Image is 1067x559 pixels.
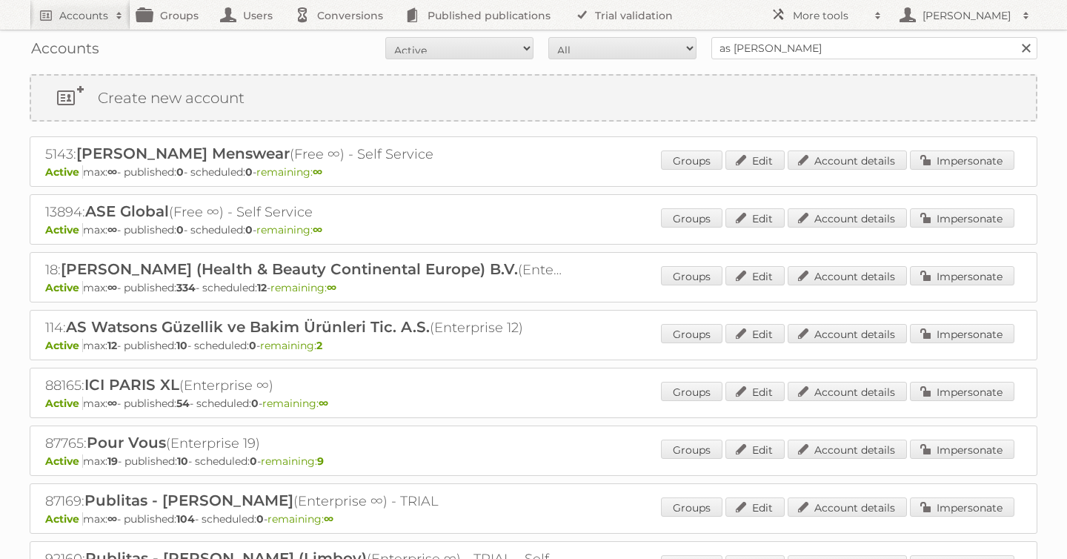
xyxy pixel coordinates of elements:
span: Active [45,454,83,468]
span: remaining: [261,454,324,468]
span: Active [45,223,83,236]
a: Account details [788,208,907,228]
span: ICI PARIS XL [84,376,179,394]
h2: 5143: (Free ∞) - Self Service [45,145,564,164]
strong: ∞ [313,165,322,179]
a: Groups [661,208,722,228]
a: Groups [661,497,722,517]
h2: [PERSON_NAME] [919,8,1015,23]
a: Groups [661,324,722,343]
a: Edit [725,382,785,401]
strong: ∞ [324,512,333,526]
a: Impersonate [910,324,1014,343]
strong: ∞ [107,165,117,179]
a: Impersonate [910,150,1014,170]
a: Account details [788,150,907,170]
span: [PERSON_NAME] (Health & Beauty Continental Europe) B.V. [61,260,518,278]
strong: 2 [316,339,322,352]
h2: 88165: (Enterprise ∞) [45,376,564,395]
a: Edit [725,440,785,459]
h2: 18: (Enterprise ∞) [45,260,564,279]
strong: 0 [256,512,264,526]
p: max: - published: - scheduled: - [45,454,1022,468]
strong: 334 [176,281,196,294]
span: Active [45,281,83,294]
a: Edit [725,324,785,343]
a: Impersonate [910,208,1014,228]
a: Impersonate [910,382,1014,401]
a: Impersonate [910,497,1014,517]
strong: ∞ [107,223,117,236]
p: max: - published: - scheduled: - [45,339,1022,352]
strong: 10 [177,454,188,468]
strong: 9 [317,454,324,468]
a: Account details [788,266,907,285]
span: remaining: [270,281,336,294]
strong: ∞ [107,397,117,410]
strong: ∞ [327,281,336,294]
a: Create new account [31,76,1036,120]
strong: 19 [107,454,118,468]
strong: 0 [245,165,253,179]
p: max: - published: - scheduled: - [45,165,1022,179]
span: Active [45,512,83,526]
a: Account details [788,440,907,459]
a: Groups [661,266,722,285]
span: remaining: [256,165,322,179]
span: remaining: [262,397,328,410]
span: Active [45,397,83,410]
h2: 13894: (Free ∞) - Self Service [45,202,564,222]
h2: 87169: (Enterprise ∞) - TRIAL [45,492,564,511]
a: Edit [725,497,785,517]
span: Active [45,339,83,352]
strong: 104 [176,512,195,526]
strong: 54 [176,397,190,410]
a: Account details [788,382,907,401]
strong: 0 [249,339,256,352]
a: Groups [661,440,722,459]
strong: 0 [250,454,257,468]
strong: 10 [176,339,187,352]
span: remaining: [267,512,333,526]
a: Impersonate [910,440,1014,459]
a: Account details [788,324,907,343]
h2: 87765: (Enterprise 19) [45,434,564,453]
strong: ∞ [107,281,117,294]
strong: 0 [176,223,184,236]
span: Publitas - [PERSON_NAME] [84,492,293,509]
strong: 0 [245,223,253,236]
strong: 12 [257,281,267,294]
a: Edit [725,150,785,170]
p: max: - published: - scheduled: - [45,281,1022,294]
span: [PERSON_NAME] Menswear [76,145,290,162]
strong: ∞ [107,512,117,526]
a: Groups [661,382,722,401]
p: max: - published: - scheduled: - [45,397,1022,410]
strong: 12 [107,339,117,352]
span: Active [45,165,83,179]
a: Groups [661,150,722,170]
strong: 0 [176,165,184,179]
p: max: - published: - scheduled: - [45,223,1022,236]
p: max: - published: - scheduled: - [45,512,1022,526]
span: AS Watsons Güzellik ve Bakim Ürünleri Tic. A.S. [66,318,430,336]
strong: ∞ [313,223,322,236]
a: Account details [788,497,907,517]
h2: Accounts [59,8,108,23]
strong: ∞ [319,397,328,410]
strong: 0 [251,397,259,410]
a: Impersonate [910,266,1014,285]
h2: 114: (Enterprise 12) [45,318,564,337]
span: Pour Vous [87,434,166,451]
span: remaining: [256,223,322,236]
span: ASE Global [85,202,169,220]
a: Edit [725,208,785,228]
span: remaining: [260,339,322,352]
a: Edit [725,266,785,285]
h2: More tools [793,8,867,23]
